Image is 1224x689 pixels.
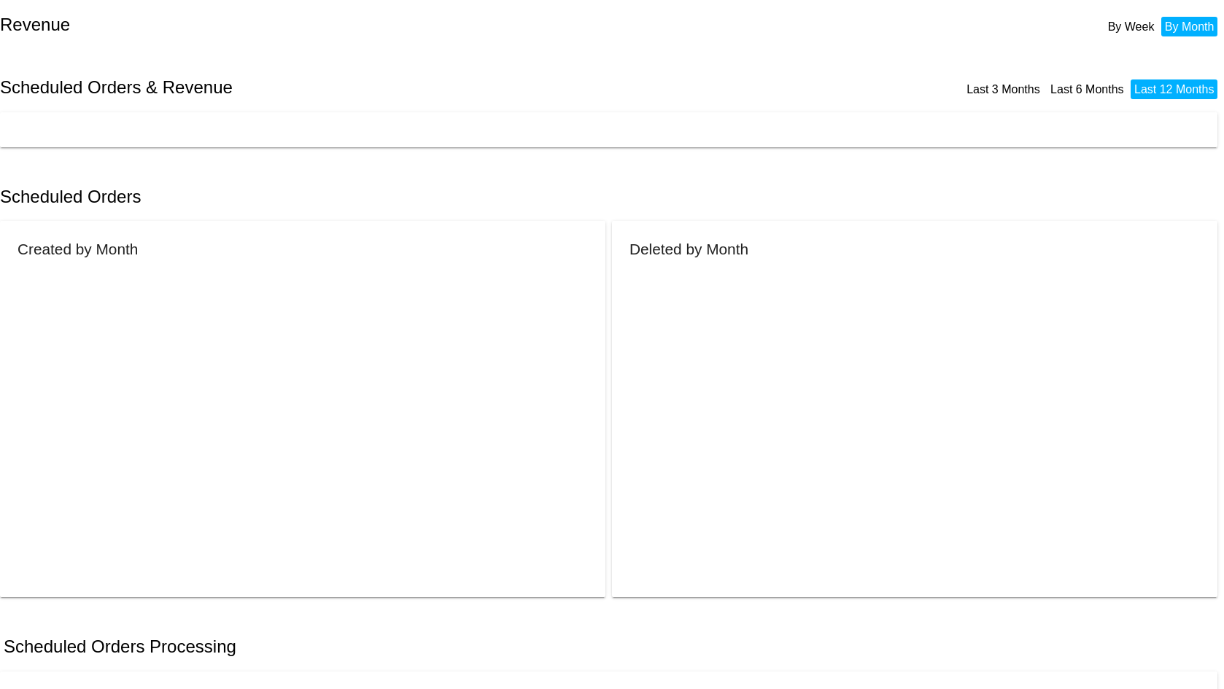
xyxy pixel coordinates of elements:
a: Last 12 Months [1134,83,1214,96]
li: By Month [1161,17,1218,36]
h2: Created by Month [18,241,138,257]
a: Last 6 Months [1050,83,1124,96]
a: Last 3 Months [967,83,1040,96]
h2: Deleted by Month [630,241,748,257]
h2: Scheduled Orders Processing [4,637,236,657]
li: By Week [1104,17,1158,36]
